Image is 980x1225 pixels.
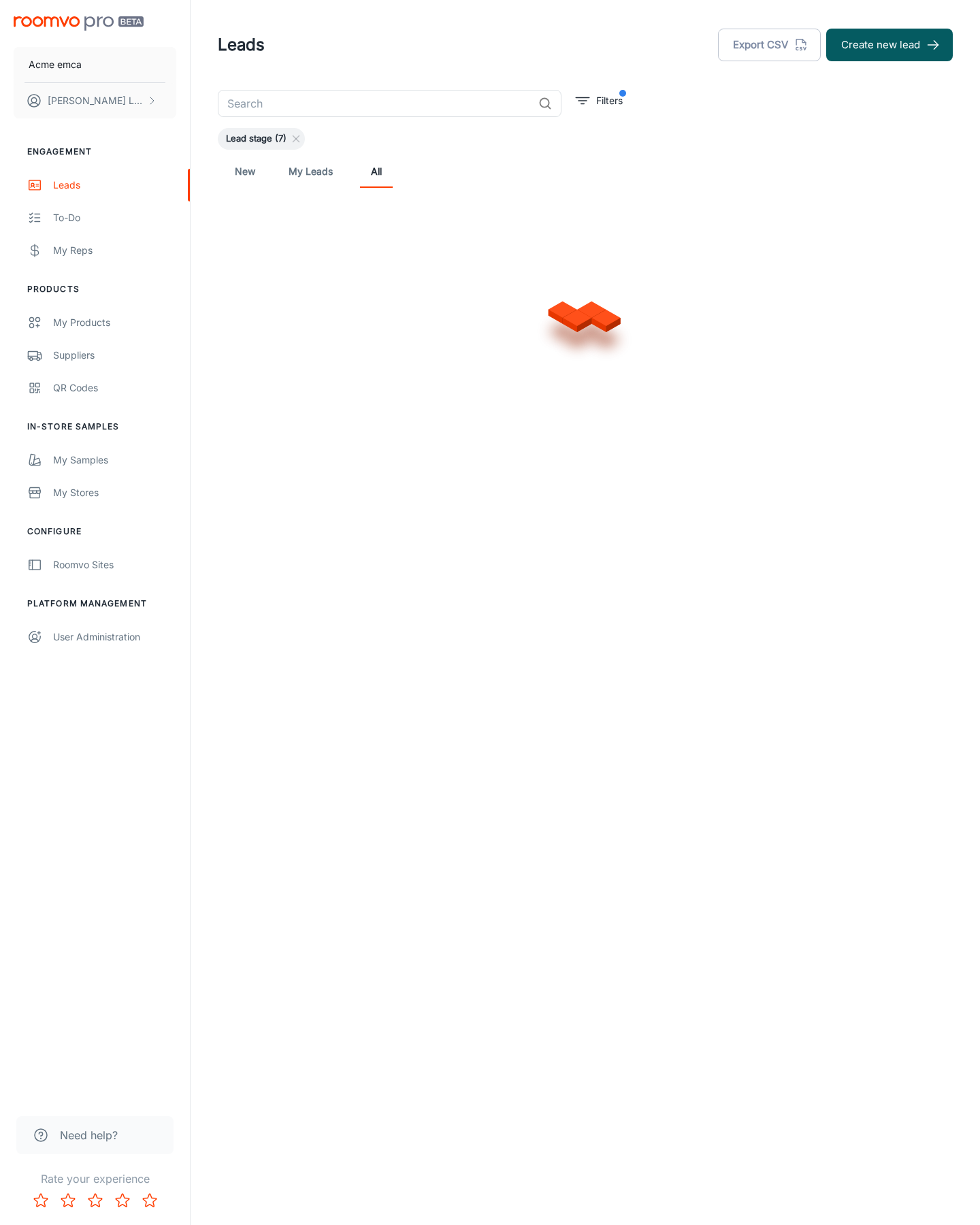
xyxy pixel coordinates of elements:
div: Leads [53,178,176,193]
button: [PERSON_NAME] Leaptools [14,83,176,118]
span: Lead stage (7) [218,132,295,146]
div: My Reps [53,243,176,258]
div: To-do [53,210,176,225]
button: filter [572,90,626,112]
button: Create new lead [826,29,953,61]
p: Acme emca [29,57,82,72]
img: Roomvo PRO Beta [14,16,144,31]
p: Filters [596,93,623,108]
div: My Stores [53,485,176,500]
div: My Products [53,315,176,330]
button: Acme emca [14,47,176,82]
h1: Leads [218,33,265,57]
div: Lead stage (7) [218,128,305,150]
p: [PERSON_NAME] Leaptools [48,93,144,108]
div: QR Codes [53,380,176,395]
div: Suppliers [53,348,176,363]
a: New [229,155,261,188]
div: My Samples [53,453,176,468]
input: Search [218,90,533,117]
a: All [360,155,393,188]
a: My Leads [289,155,333,188]
button: Export CSV [718,29,821,61]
